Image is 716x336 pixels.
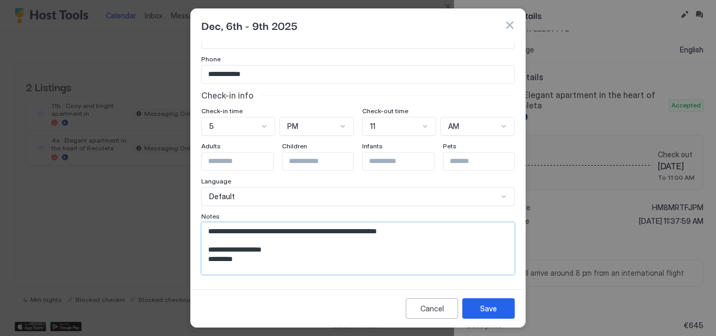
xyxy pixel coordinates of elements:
span: PM [287,122,298,131]
span: Phone [201,55,221,63]
span: Adults [201,142,221,150]
input: Input Field [202,66,514,83]
button: Cancel [406,298,458,319]
span: Check-in info [201,90,254,101]
span: Check-in time [201,107,243,115]
span: Children [282,142,307,150]
input: Input Field [443,153,529,170]
button: Save [462,298,515,319]
input: Input Field [363,153,449,170]
span: Notes [201,212,220,220]
span: AM [448,122,459,131]
input: Input Field [202,153,288,170]
span: Infants [362,142,383,150]
span: Language [201,177,231,185]
div: Save [480,303,497,314]
div: Cancel [420,303,444,314]
input: Input Field [283,153,368,170]
span: 5 [209,122,214,131]
span: Dec, 6th - 9th 2025 [201,17,298,33]
span: Pets [443,142,457,150]
span: Check-out time [362,107,408,115]
span: 11 [370,122,375,131]
span: Default [209,192,235,201]
textarea: Input Field [202,223,506,274]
